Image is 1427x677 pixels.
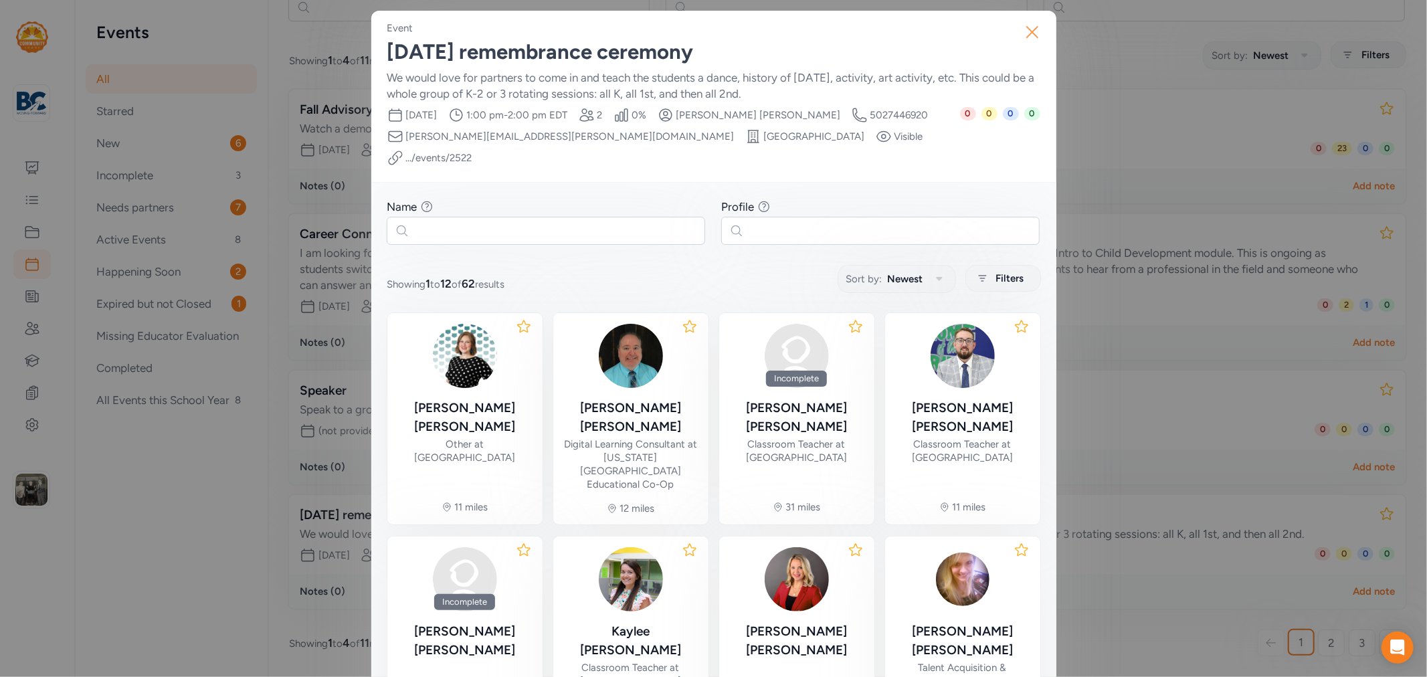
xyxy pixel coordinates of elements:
img: avatar38fbb18c.svg [433,547,497,611]
div: Name [387,199,417,215]
img: QZdaAVjtQlKJWMOC8zB9 [931,547,995,611]
div: 31 miles [786,500,821,514]
span: [DATE] [406,108,438,122]
button: Sort by:Newest [838,265,956,293]
div: Incomplete [434,594,495,610]
div: Open Intercom Messenger [1382,632,1414,664]
span: 12 [441,277,452,290]
span: 0 [1024,107,1040,120]
span: 1 [426,277,431,290]
span: 0 [960,107,976,120]
span: Sort by: [846,271,882,287]
img: avatar38fbb18c.svg [765,324,829,388]
img: 9nAmIpuQIEGXU1oCfgAG [599,547,663,611]
img: Y8Ob67TkRYqZ5OK5iBbg [765,547,829,611]
div: We would love for partners to come in and teach the students a dance, history of [DATE], activity... [387,70,1040,102]
div: Other at [GEOGRAPHIC_DATA] [398,438,532,464]
div: Kaylee [PERSON_NAME] [564,622,698,660]
span: Newest [888,271,923,287]
div: Classroom Teacher at [GEOGRAPHIC_DATA] [896,438,1030,464]
span: 0 [981,107,997,120]
div: 12 miles [620,502,655,515]
div: [PERSON_NAME] [PERSON_NAME] [896,399,1030,436]
span: 2 [597,108,603,122]
div: Profile [722,199,755,215]
div: [PERSON_NAME] [PERSON_NAME] [398,399,532,436]
div: 11 miles [953,500,986,514]
span: Showing to of results [387,276,505,292]
span: [GEOGRAPHIC_DATA] [764,130,865,143]
div: [PERSON_NAME] [PERSON_NAME] [564,399,698,436]
span: Visible [894,130,923,143]
span: [PERSON_NAME] [PERSON_NAME] [676,108,841,122]
div: [PERSON_NAME] [PERSON_NAME] [730,622,864,660]
span: Filters [996,270,1024,286]
div: 11 miles [455,500,488,514]
span: 1:00 pm - 2:00 pm EDT [467,108,568,122]
div: Classroom Teacher at [GEOGRAPHIC_DATA] [730,438,864,464]
span: 5027446920 [870,108,929,122]
img: Dtz8vhSQpGZvbmxDfeF8 [599,324,663,388]
div: [PERSON_NAME] [PERSON_NAME] [730,399,864,436]
img: t7Bmp0TnTNujvjzwMWFA [931,324,995,388]
a: .../events/2522 [406,151,472,165]
div: Incomplete [766,371,827,387]
div: Digital Learning Consultant at [US_STATE][GEOGRAPHIC_DATA] Educational Co-Op [564,438,698,491]
div: [PERSON_NAME] [PERSON_NAME] [398,622,532,660]
span: 0 [1003,107,1019,120]
div: [PERSON_NAME] [PERSON_NAME] [896,622,1030,660]
div: [DATE] remembrance ceremony [387,40,1040,64]
div: Event [387,21,413,35]
img: L0T4gwDmRamowUAsDkZN [433,324,497,388]
span: 62 [462,277,476,290]
span: [PERSON_NAME][EMAIL_ADDRESS][PERSON_NAME][DOMAIN_NAME] [406,130,735,143]
span: 0 % [632,108,647,122]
